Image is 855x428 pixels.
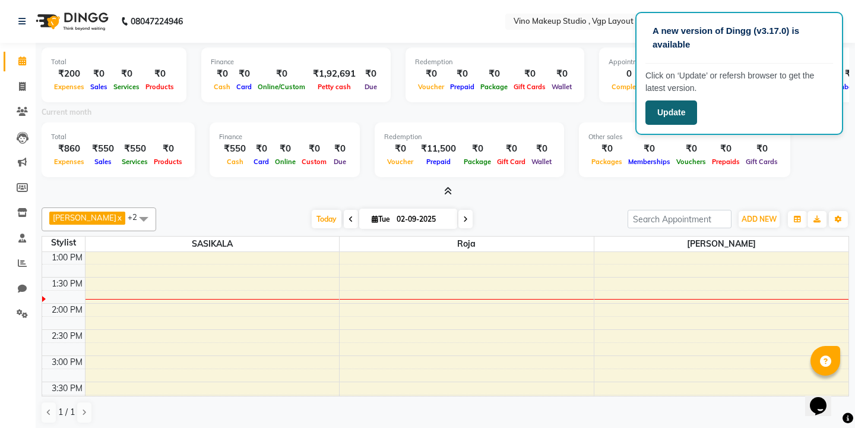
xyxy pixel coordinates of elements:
p: A new version of Dingg (v3.17.0) is available [653,24,826,51]
div: ₹0 [528,142,555,156]
div: ₹0 [384,142,416,156]
button: Update [645,100,697,125]
div: Appointment [609,57,756,67]
div: Stylist [42,237,85,249]
span: Card [233,83,255,91]
div: Redemption [415,57,575,67]
span: Roja [340,237,594,251]
div: 0 [609,67,649,81]
span: Gift Card [494,158,528,166]
span: SASIKALA [85,237,340,251]
div: ₹860 [51,142,87,156]
div: ₹0 [494,142,528,156]
input: 2025-09-02 [393,210,452,228]
span: Completed [609,83,649,91]
div: ₹0 [272,142,299,156]
span: Card [251,158,272,166]
div: ₹0 [447,67,477,81]
div: Finance [211,57,381,67]
div: 1:30 PM [49,278,85,290]
label: Current month [42,107,91,118]
a: x [116,213,122,222]
span: Custom [299,158,330,166]
div: 3:00 PM [49,356,85,369]
span: Services [110,83,142,91]
span: Voucher [384,158,416,166]
div: ₹550 [87,142,119,156]
div: ₹550 [219,142,251,156]
span: +2 [128,212,146,222]
span: Today [312,210,341,228]
div: Redemption [384,132,555,142]
span: Gift Cards [511,83,549,91]
div: ₹0 [549,67,575,81]
div: Finance [219,132,350,142]
div: 3:30 PM [49,382,85,395]
span: Prepaid [447,83,477,91]
input: Search Appointment [628,210,731,228]
span: Online/Custom [255,83,308,91]
span: Sales [87,83,110,91]
div: Total [51,57,177,67]
b: 08047224946 [131,5,183,38]
span: Expenses [51,158,87,166]
span: Voucher [415,83,447,91]
span: Due [331,158,349,166]
div: ₹0 [673,142,709,156]
span: Gift Cards [743,158,781,166]
div: ₹200 [51,67,87,81]
span: Prepaid [423,158,454,166]
div: ₹550 [119,142,151,156]
span: ADD NEW [742,215,777,224]
span: [PERSON_NAME] [594,237,848,251]
div: ₹0 [233,67,255,81]
span: Services [119,158,151,166]
span: Online [272,158,299,166]
span: Packages [588,158,625,166]
div: ₹0 [251,142,272,156]
div: ₹0 [142,67,177,81]
div: ₹0 [87,67,110,81]
div: 2:30 PM [49,330,85,342]
div: ₹0 [477,67,511,81]
span: Petty cash [315,83,354,91]
div: ₹0 [255,67,308,81]
div: ₹0 [299,142,330,156]
span: Cash [211,83,233,91]
img: logo [30,5,112,38]
span: Cash [224,158,246,166]
div: ₹0 [360,67,381,81]
div: ₹0 [110,67,142,81]
span: Memberships [625,158,673,166]
div: 1:00 PM [49,251,85,264]
div: ₹1,92,691 [308,67,360,81]
div: ₹0 [743,142,781,156]
span: [PERSON_NAME] [53,213,116,222]
div: ₹0 [709,142,743,156]
div: ₹0 [211,67,233,81]
span: Wallet [549,83,575,91]
div: 2:00 PM [49,304,85,316]
span: Products [142,83,177,91]
iframe: chat widget [805,380,843,416]
div: ₹11,500 [416,142,461,156]
p: Click on ‘Update’ or refersh browser to get the latest version. [645,70,833,95]
div: ₹0 [461,142,494,156]
div: ₹0 [588,142,625,156]
span: Tue [369,215,393,224]
span: Due [362,83,380,91]
div: ₹0 [330,142,350,156]
span: Wallet [528,158,555,166]
span: 1 / 1 [58,406,75,418]
span: Prepaids [709,158,743,166]
span: Package [461,158,494,166]
div: ₹0 [151,142,185,156]
span: Vouchers [673,158,709,166]
div: ₹0 [511,67,549,81]
div: ₹0 [625,142,673,156]
span: Products [151,158,185,166]
span: Expenses [51,83,87,91]
div: ₹0 [415,67,447,81]
div: Other sales [588,132,781,142]
span: Package [477,83,511,91]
